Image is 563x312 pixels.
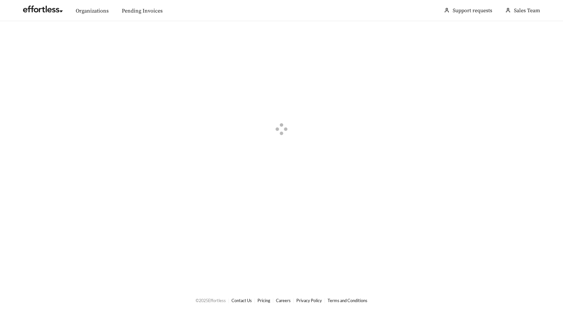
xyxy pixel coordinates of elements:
[276,298,291,303] a: Careers
[514,7,540,14] span: Sales Team
[231,298,252,303] a: Contact Us
[328,298,367,303] a: Terms and Conditions
[196,298,226,303] span: © 2025 Effortless
[257,298,270,303] a: Pricing
[296,298,322,303] a: Privacy Policy
[76,8,109,14] a: Organizations
[122,8,163,14] a: Pending Invoices
[453,7,492,14] a: Support requests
